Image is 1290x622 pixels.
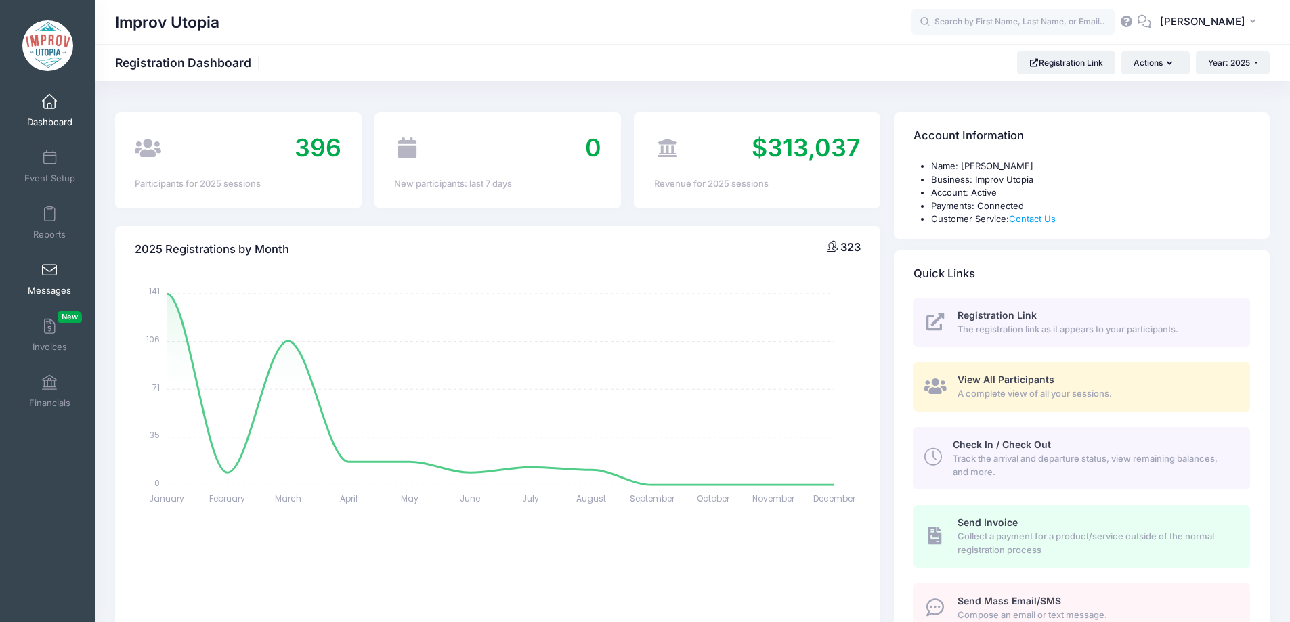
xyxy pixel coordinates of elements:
img: Improv Utopia [22,20,73,71]
span: 0 [585,133,601,162]
h4: 2025 Registrations by Month [135,230,289,269]
div: Revenue for 2025 sessions [654,177,861,191]
tspan: September [630,493,675,504]
h4: Account Information [913,117,1024,156]
tspan: May [401,493,418,504]
span: Financials [29,397,70,409]
span: $313,037 [752,133,861,162]
a: Registration Link [1017,51,1115,74]
a: Messages [18,255,82,303]
a: Reports [18,199,82,246]
tspan: December [813,493,856,504]
span: Compose an email or text message. [958,608,1234,622]
span: A complete view of all your sessions. [958,387,1234,401]
li: Business: Improv Utopia [931,173,1250,187]
span: Messages [28,285,71,296]
div: Participants for 2025 sessions [135,177,341,191]
div: New participants: last 7 days [394,177,601,191]
li: Payments: Connected [931,200,1250,213]
a: View All Participants A complete view of all your sessions. [913,362,1250,412]
a: Check In / Check Out Track the arrival and departure status, view remaining balances, and more. [913,427,1250,489]
input: Search by First Name, Last Name, or Email... [911,9,1115,36]
h1: Registration Dashboard [115,55,263,70]
span: View All Participants [958,374,1054,385]
span: Check In / Check Out [953,439,1051,450]
span: Event Setup [24,173,75,184]
span: 323 [840,240,861,254]
tspan: January [149,493,184,504]
span: 396 [295,133,341,162]
span: New [58,311,82,323]
tspan: August [577,493,607,504]
li: Customer Service: [931,213,1250,226]
span: The registration link as it appears to your participants. [958,323,1234,336]
a: Contact Us [1009,213,1056,224]
span: Track the arrival and departure status, view remaining balances, and more. [953,452,1234,479]
li: Name: [PERSON_NAME] [931,160,1250,173]
span: Send Mass Email/SMS [958,595,1061,606]
tspan: November [752,493,795,504]
span: Send Invoice [958,516,1018,528]
tspan: July [522,493,539,504]
h4: Quick Links [913,254,975,293]
span: Collect a payment for a product/service outside of the normal registration process [958,530,1234,556]
button: Actions [1121,51,1189,74]
a: Send Invoice Collect a payment for a product/service outside of the normal registration process [913,505,1250,567]
span: Invoices [33,341,67,353]
tspan: June [460,493,480,504]
h1: Improv Utopia [115,7,219,38]
a: Registration Link The registration link as it appears to your participants. [913,298,1250,347]
span: Registration Link [958,309,1037,321]
a: Financials [18,368,82,415]
a: Event Setup [18,143,82,190]
a: InvoicesNew [18,311,82,359]
a: Dashboard [18,87,82,134]
tspan: 71 [152,381,160,393]
tspan: 0 [154,476,160,488]
tspan: 141 [149,286,160,297]
tspan: February [209,493,245,504]
button: [PERSON_NAME] [1151,7,1270,38]
li: Account: Active [931,186,1250,200]
button: Year: 2025 [1196,51,1270,74]
span: Year: 2025 [1208,58,1250,68]
tspan: 106 [146,334,160,345]
tspan: October [697,493,730,504]
span: Reports [33,229,66,240]
tspan: April [340,493,358,504]
span: Dashboard [27,116,72,128]
tspan: March [275,493,301,504]
tspan: 35 [150,429,160,441]
span: [PERSON_NAME] [1160,14,1245,29]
